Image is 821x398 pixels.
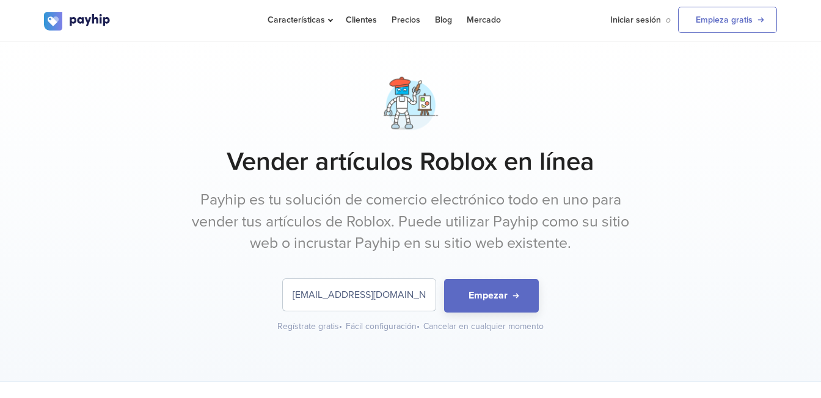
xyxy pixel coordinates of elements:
div: Cancelar en cualquier momento [423,320,544,333]
p: Payhip es tu solución de comercio electrónico todo en uno para vender tus artículos de Roblox. Pu... [181,189,640,255]
div: Regístrate gratis [277,320,343,333]
span: • [417,321,420,331]
div: Fácil configuración [346,320,421,333]
input: Introduzca su dirección de correo electrónico [283,279,436,311]
button: Empezar [444,279,539,313]
img: artist-robot-3-8hkzk2sf5n3ipdxg3tnln.png [380,73,442,134]
span: Características [268,15,331,25]
span: • [339,321,342,331]
a: Empieza gratis [678,7,777,33]
img: logo.svg [44,12,111,31]
h1: Vender artículos Roblox en línea [44,147,777,177]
